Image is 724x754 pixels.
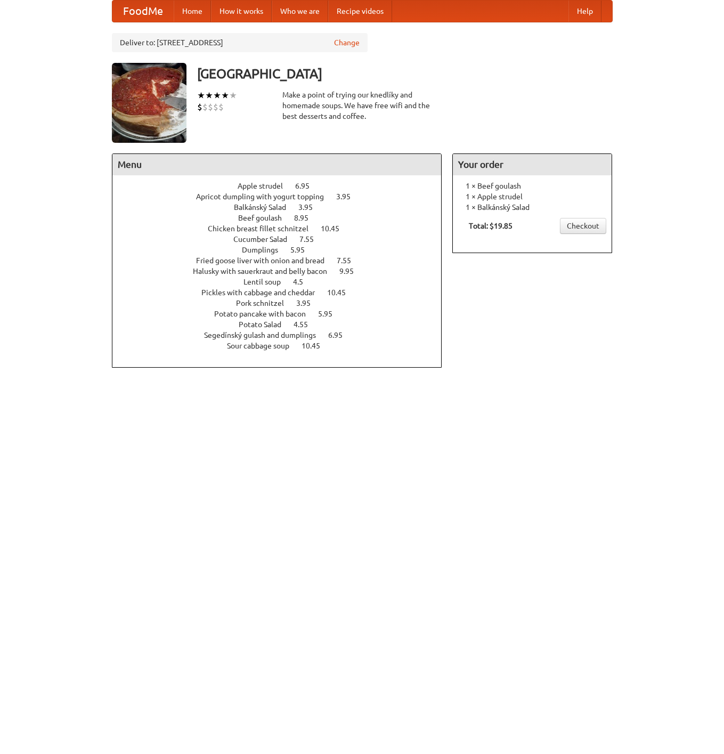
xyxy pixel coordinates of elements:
[236,299,330,307] a: Pork schnitzel 3.95
[227,342,340,350] a: Sour cabbage soup 10.45
[204,331,362,339] a: Segedínský gulash and dumplings 6.95
[293,278,314,286] span: 4.5
[339,267,364,275] span: 9.95
[290,246,315,254] span: 5.95
[201,288,365,297] a: Pickles with cabbage and cheddar 10.45
[299,235,324,244] span: 7.55
[243,278,323,286] a: Lentil soup 4.5
[227,342,300,350] span: Sour cabbage soup
[112,33,368,52] div: Deliver to: [STREET_ADDRESS]
[213,90,221,101] li: ★
[112,154,442,175] h4: Menu
[112,63,186,143] img: angular.jpg
[205,90,213,101] li: ★
[568,1,601,22] a: Help
[239,320,328,329] a: Potato Salad 4.55
[318,310,343,318] span: 5.95
[321,224,350,233] span: 10.45
[196,256,371,265] a: Fried goose liver with onion and bread 7.55
[234,203,297,212] span: Balkánský Salad
[202,101,208,113] li: $
[336,192,361,201] span: 3.95
[213,101,218,113] li: $
[327,288,356,297] span: 10.45
[197,63,613,84] h3: [GEOGRAPHIC_DATA]
[294,214,319,222] span: 8.95
[236,299,295,307] span: Pork schnitzel
[238,214,292,222] span: Beef goulash
[196,192,335,201] span: Apricot dumpling with yogurt topping
[208,101,213,113] li: $
[242,246,289,254] span: Dumplings
[272,1,328,22] a: Who we are
[243,278,291,286] span: Lentil soup
[282,90,442,121] div: Make a point of trying our knedlíky and homemade soups. We have free wifi and the best desserts a...
[302,342,331,350] span: 10.45
[233,235,298,244] span: Cucumber Salad
[218,101,224,113] li: $
[469,222,513,230] b: Total: $19.85
[458,202,606,213] li: 1 × Balkánský Salad
[238,214,328,222] a: Beef goulash 8.95
[221,90,229,101] li: ★
[239,320,292,329] span: Potato Salad
[296,299,321,307] span: 3.95
[560,218,606,234] a: Checkout
[201,288,326,297] span: Pickles with cabbage and cheddar
[238,182,294,190] span: Apple strudel
[458,191,606,202] li: 1 × Apple strudel
[193,267,373,275] a: Halusky with sauerkraut and belly bacon 9.95
[204,331,327,339] span: Segedínský gulash and dumplings
[337,256,362,265] span: 7.55
[193,267,338,275] span: Halusky with sauerkraut and belly bacon
[229,90,237,101] li: ★
[196,256,335,265] span: Fried goose liver with onion and bread
[242,246,324,254] a: Dumplings 5.95
[174,1,211,22] a: Home
[233,235,333,244] a: Cucumber Salad 7.55
[295,182,320,190] span: 6.95
[214,310,352,318] a: Potato pancake with bacon 5.95
[196,192,370,201] a: Apricot dumpling with yogurt topping 3.95
[197,90,205,101] li: ★
[458,181,606,191] li: 1 × Beef goulash
[294,320,319,329] span: 4.55
[298,203,323,212] span: 3.95
[208,224,319,233] span: Chicken breast fillet schnitzel
[208,224,359,233] a: Chicken breast fillet schnitzel 10.45
[112,1,174,22] a: FoodMe
[234,203,332,212] a: Balkánský Salad 3.95
[453,154,612,175] h4: Your order
[238,182,329,190] a: Apple strudel 6.95
[334,37,360,48] a: Change
[197,101,202,113] li: $
[328,331,353,339] span: 6.95
[211,1,272,22] a: How it works
[214,310,316,318] span: Potato pancake with bacon
[328,1,392,22] a: Recipe videos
